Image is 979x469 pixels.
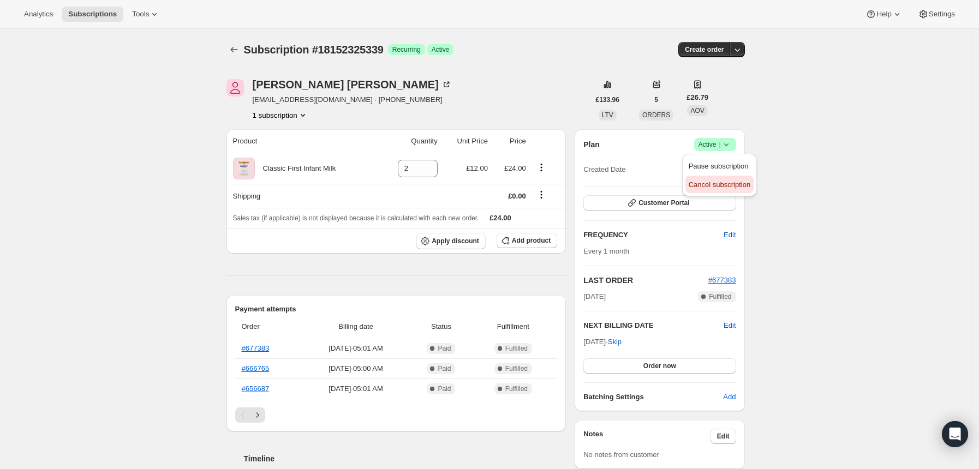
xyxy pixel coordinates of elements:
span: Customer Portal [638,199,689,207]
button: Analytics [17,7,59,22]
nav: Pagination [235,407,558,423]
button: Skip [601,333,628,351]
span: Paid [438,384,451,393]
span: Settings [929,10,955,19]
h2: Plan [583,139,600,150]
button: Shipping actions [533,189,550,201]
div: Open Intercom Messenger [942,421,968,447]
a: #666765 [242,364,270,372]
h2: Payment attempts [235,304,558,315]
h3: Notes [583,429,711,444]
button: Order now [583,358,736,374]
button: Edit [717,226,742,244]
th: Unit Price [441,129,491,153]
span: LTV [602,111,613,119]
h6: Batching Settings [583,392,723,402]
span: [DATE] [583,291,606,302]
span: [DATE] · 05:00 AM [305,363,407,374]
span: ORDERS [642,111,670,119]
span: [DATE] · [583,338,622,346]
button: Subscriptions [226,42,242,57]
button: Product actions [533,161,550,173]
span: Paid [438,364,451,373]
button: Add [717,388,742,406]
button: #677383 [708,275,736,286]
h2: Timeline [244,453,566,464]
a: #677383 [708,276,736,284]
span: Created Date [583,164,625,175]
h2: LAST ORDER [583,275,708,286]
span: Tools [132,10,149,19]
th: Shipping [226,184,379,208]
span: Edit [717,432,730,441]
span: £26.79 [687,92,708,103]
span: 5 [654,95,658,104]
button: Add product [497,233,557,248]
span: £0.00 [508,192,526,200]
span: Add [723,392,736,402]
span: Recurring [392,45,421,54]
span: Pause subscription [689,162,749,170]
span: [EMAIL_ADDRESS][DOMAIN_NAME] · [PHONE_NUMBER] [253,94,452,105]
span: Subscription #18152325339 [244,44,384,56]
span: Sales tax (if applicable) is not displayed because it is calculated with each new order. [233,214,479,222]
span: Order now [643,362,676,370]
span: Skip [608,336,622,347]
button: Edit [711,429,736,444]
th: Order [235,315,302,339]
button: Apply discount [416,233,486,249]
a: #656687 [242,384,270,393]
button: Create order [678,42,730,57]
span: Jade Kalbach [226,79,244,97]
h2: FREQUENCY [583,230,724,240]
span: Fulfillment [476,321,551,332]
span: AOV [690,107,704,115]
span: Apply discount [432,237,479,245]
button: Customer Portal [583,195,736,211]
button: Edit [724,320,736,331]
span: Subscriptions [68,10,117,19]
span: Status [413,321,469,332]
span: Fulfilled [505,344,528,353]
h2: NEXT BILLING DATE [583,320,724,331]
th: Quantity [378,129,441,153]
span: £24.00 [489,214,511,222]
button: Subscriptions [62,7,123,22]
button: Tools [126,7,166,22]
span: Every 1 month [583,247,629,255]
span: £24.00 [504,164,526,172]
span: Cancel subscription [689,181,750,189]
th: Price [491,129,529,153]
span: [DATE] · 05:01 AM [305,383,407,394]
span: Analytics [24,10,53,19]
span: Paid [438,344,451,353]
span: Help [876,10,891,19]
div: Classic First Infant Milk [255,163,336,174]
span: [DATE] · 05:01 AM [305,343,407,354]
span: £12.00 [466,164,488,172]
button: Next [250,407,265,423]
button: Cancel subscription [685,176,754,193]
span: Active [432,45,450,54]
button: Help [859,7,909,22]
button: 5 [648,92,665,107]
button: Pause subscription [685,157,754,175]
th: Product [226,129,379,153]
button: Settings [911,7,962,22]
span: Fulfilled [505,364,528,373]
button: £133.96 [589,92,626,107]
span: No notes from customer [583,450,659,459]
a: #677383 [242,344,270,352]
div: [PERSON_NAME] [PERSON_NAME] [253,79,452,90]
img: product img [233,158,255,179]
span: Fulfilled [505,384,528,393]
span: Active [699,139,732,150]
span: Billing date [305,321,407,332]
span: | [719,140,720,149]
span: Fulfilled [709,292,731,301]
button: Product actions [253,110,308,121]
span: £133.96 [596,95,619,104]
span: Add product [512,236,551,245]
